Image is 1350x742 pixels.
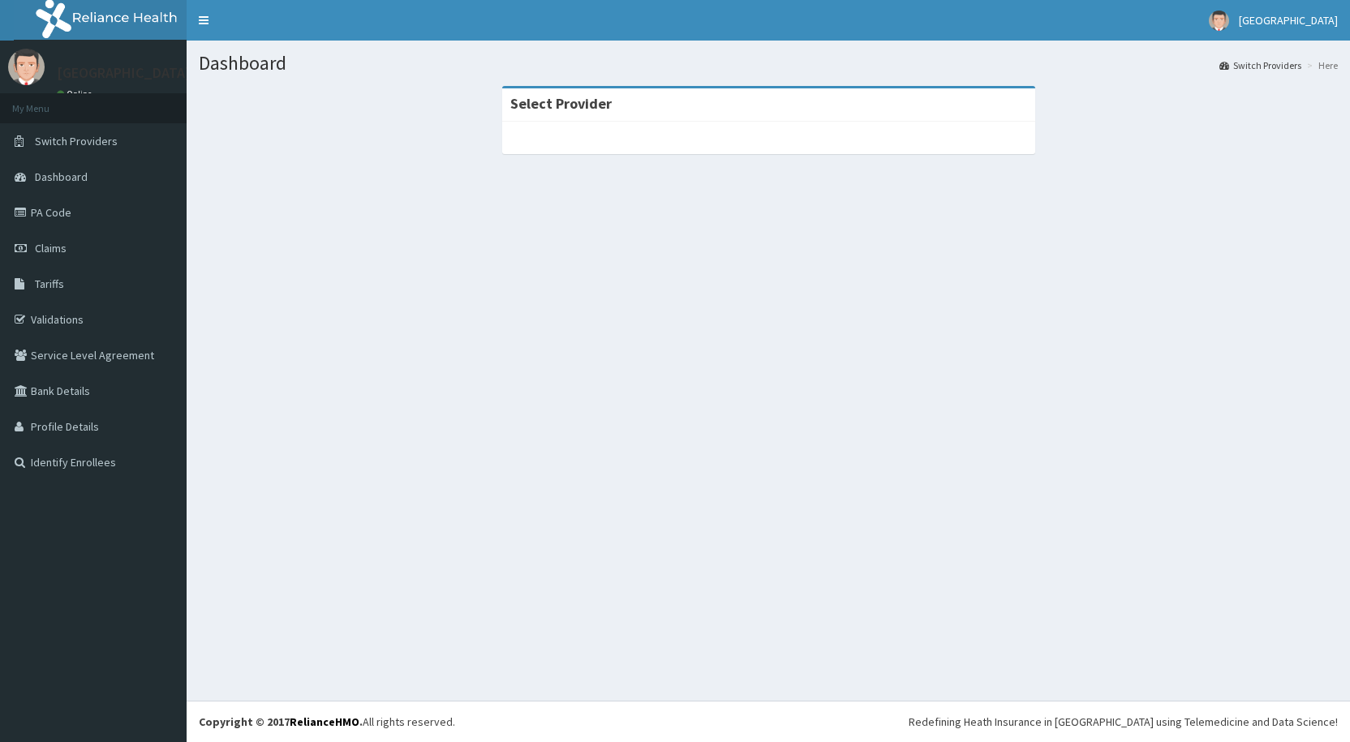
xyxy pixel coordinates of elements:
[8,49,45,85] img: User Image
[35,169,88,184] span: Dashboard
[510,94,612,113] strong: Select Provider
[199,53,1338,74] h1: Dashboard
[187,701,1350,742] footer: All rights reserved.
[57,88,96,100] a: Online
[909,714,1338,730] div: Redefining Heath Insurance in [GEOGRAPHIC_DATA] using Telemedicine and Data Science!
[35,241,67,255] span: Claims
[1239,13,1338,28] span: [GEOGRAPHIC_DATA]
[1209,11,1229,31] img: User Image
[35,134,118,148] span: Switch Providers
[290,714,359,729] a: RelianceHMO
[199,714,363,729] strong: Copyright © 2017 .
[57,66,191,80] p: [GEOGRAPHIC_DATA]
[35,277,64,291] span: Tariffs
[1219,58,1301,72] a: Switch Providers
[1303,58,1338,72] li: Here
